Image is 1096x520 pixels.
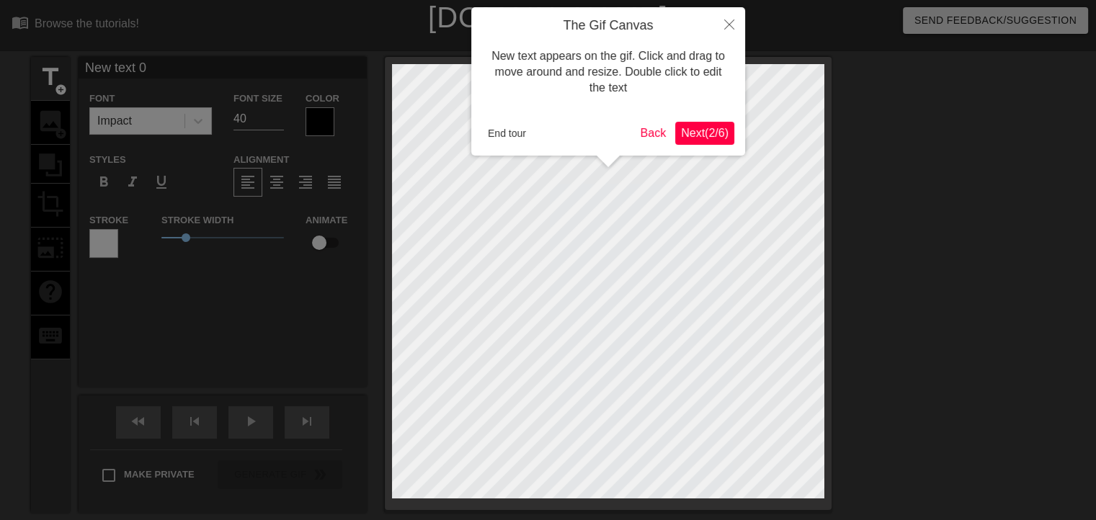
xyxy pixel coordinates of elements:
[89,153,126,167] label: Styles
[298,413,316,430] span: skip_next
[12,14,139,36] a: Browse the tutorials!
[130,413,147,430] span: fast_rewind
[186,413,203,430] span: skip_previous
[35,17,139,30] div: Browse the tutorials!
[124,174,141,191] span: format_italic
[124,467,195,482] span: Make Private
[482,34,734,111] div: New text appears on the gif. Click and drag to move around and resize. Double click to edit the text
[914,12,1077,30] span: Send Feedback/Suggestion
[97,112,132,130] div: Impact
[713,7,745,40] button: Close
[635,122,672,145] button: Back
[268,174,285,191] span: format_align_center
[89,213,128,228] label: Stroke
[326,174,343,191] span: format_align_justify
[675,122,734,145] button: Next
[37,63,64,91] span: title
[12,14,29,31] span: menu_book
[306,91,339,106] label: Color
[373,32,789,50] div: The online gif editor
[482,122,532,144] button: End tour
[297,174,314,191] span: format_align_right
[89,91,115,106] label: Font
[482,18,734,34] h4: The Gif Canvas
[233,153,289,167] label: Alignment
[55,84,67,96] span: add_circle
[153,174,170,191] span: format_underline
[306,213,347,228] label: Animate
[239,174,257,191] span: format_align_left
[161,213,233,228] label: Stroke Width
[681,127,729,139] span: Next ( 2 / 6 )
[428,1,668,33] a: [DOMAIN_NAME]
[242,413,259,430] span: play_arrow
[233,91,282,106] label: Font Size
[95,174,112,191] span: format_bold
[903,7,1088,34] button: Send Feedback/Suggestion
